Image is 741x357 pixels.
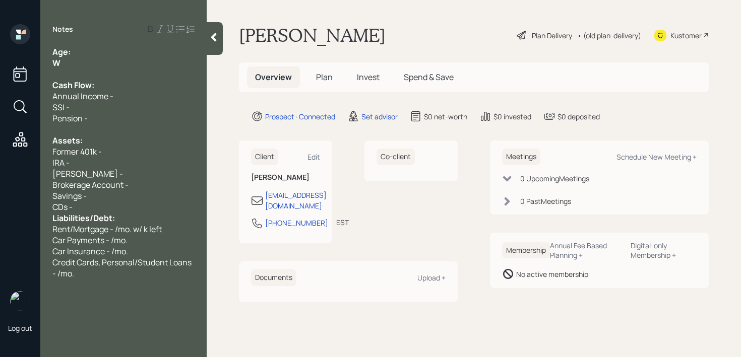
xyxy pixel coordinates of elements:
[52,135,83,146] span: Assets:
[52,235,128,246] span: Car Payments - /mo.
[336,217,349,228] div: EST
[52,212,115,224] span: Liabilities/Debt:
[52,157,70,168] span: IRA -
[558,111,600,122] div: $0 deposited
[670,30,702,41] div: Kustomer
[52,146,102,157] span: Former 401k -
[52,168,123,179] span: [PERSON_NAME] -
[307,152,320,162] div: Edit
[424,111,467,122] div: $0 net-worth
[520,196,571,206] div: 0 Past Meeting s
[255,72,292,83] span: Overview
[52,113,88,124] span: Pension -
[52,201,73,212] span: CDs -
[52,46,71,57] span: Age:
[404,72,454,83] span: Spend & Save
[52,179,129,190] span: Brokerage Account -
[52,246,128,257] span: Car Insurance - /mo.
[265,190,327,211] div: [EMAIL_ADDRESS][DOMAIN_NAME]
[361,111,398,122] div: Set advisor
[502,242,550,259] h6: Membership
[631,241,697,260] div: Digital-only Membership +
[52,80,94,91] span: Cash Flow:
[502,149,540,165] h6: Meetings
[417,273,446,282] div: Upload +
[316,72,333,83] span: Plan
[52,102,70,113] span: SSI -
[10,291,30,311] img: retirable_logo.png
[251,173,320,182] h6: [PERSON_NAME]
[52,190,87,201] span: Savings -
[52,57,60,68] span: W
[52,257,193,279] span: Credit Cards, Personal/Student Loans - /mo.
[265,218,328,228] div: [PHONE_NUMBER]
[550,241,623,260] div: Annual Fee Based Planning +
[520,173,589,184] div: 0 Upcoming Meeting s
[577,30,641,41] div: • (old plan-delivery)
[8,323,32,333] div: Log out
[52,24,73,34] label: Notes
[377,149,415,165] h6: Co-client
[52,91,113,102] span: Annual Income -
[52,224,162,235] span: Rent/Mortgage - /mo. w/ k left
[251,269,296,286] h6: Documents
[616,152,697,162] div: Schedule New Meeting +
[493,111,531,122] div: $0 invested
[265,111,335,122] div: Prospect · Connected
[516,269,588,279] div: No active membership
[357,72,380,83] span: Invest
[251,149,278,165] h6: Client
[239,24,386,46] h1: [PERSON_NAME]
[532,30,572,41] div: Plan Delivery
